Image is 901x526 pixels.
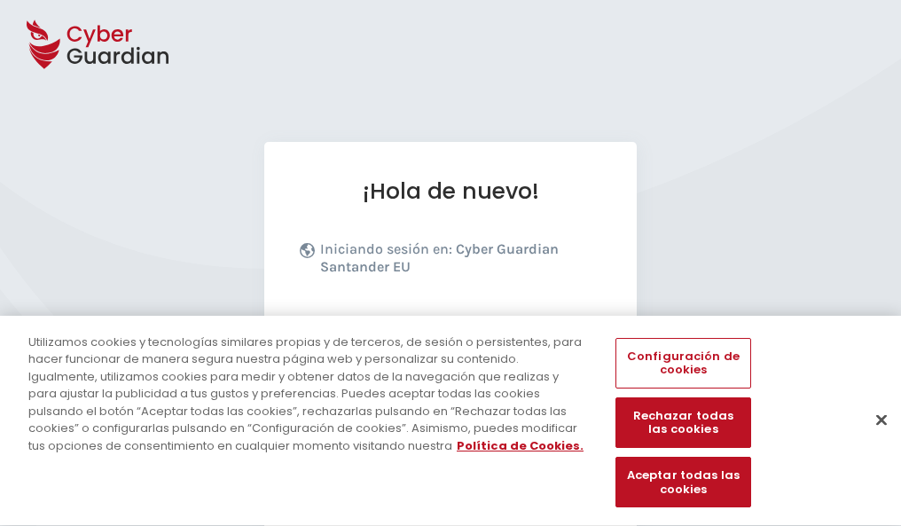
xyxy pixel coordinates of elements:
button: Aceptar todas las cookies [615,458,750,508]
a: Más información sobre su privacidad, se abre en una nueva pestaña [457,437,584,454]
p: Iniciando sesión en: [320,240,597,285]
button: Configuración de cookies [615,338,750,389]
h1: ¡Hola de nuevo! [300,177,601,205]
b: Cyber Guardian Santander EU [320,240,559,275]
button: Rechazar todas las cookies [615,398,750,449]
div: Utilizamos cookies y tecnologías similares propias y de terceros, de sesión o persistentes, para ... [28,334,589,455]
button: Cerrar [862,400,901,439]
